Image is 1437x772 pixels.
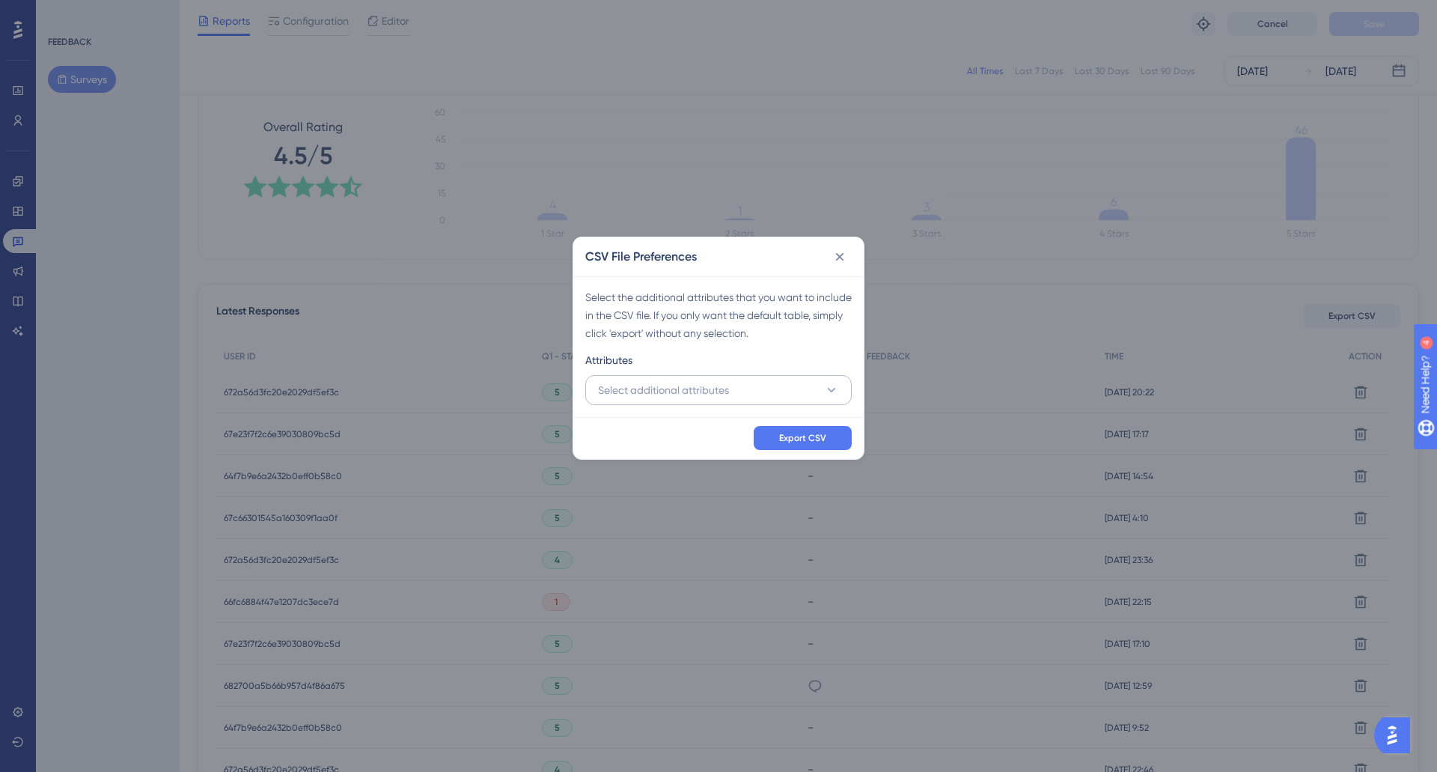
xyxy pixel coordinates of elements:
[779,432,826,444] span: Export CSV
[598,381,729,399] span: Select additional attributes
[1374,713,1419,758] iframe: UserGuiding AI Assistant Launcher
[35,4,94,22] span: Need Help?
[104,7,109,19] div: 4
[585,248,697,266] h2: CSV File Preferences
[585,351,632,369] span: Attributes
[585,288,852,342] div: Select the additional attributes that you want to include in the CSV file. If you only want the d...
